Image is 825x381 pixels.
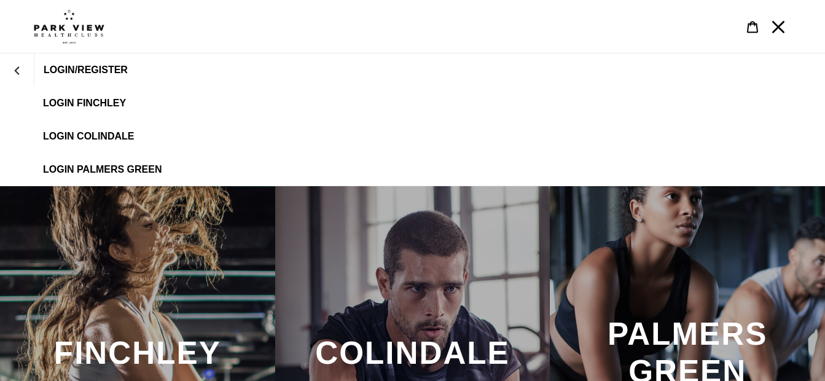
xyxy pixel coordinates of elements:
[12,334,263,372] h3: FINCHLEY
[43,164,162,175] span: LOGIN PALMERS GREEN
[34,9,104,44] img: Park view health clubs is a gym near you.
[43,98,126,109] span: LOGIN FINCHLEY
[44,65,128,76] span: LOGIN/REGISTER
[765,14,791,40] button: Menu
[43,131,134,142] span: LOGIN COLINDALE
[287,334,538,372] h3: COLINDALE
